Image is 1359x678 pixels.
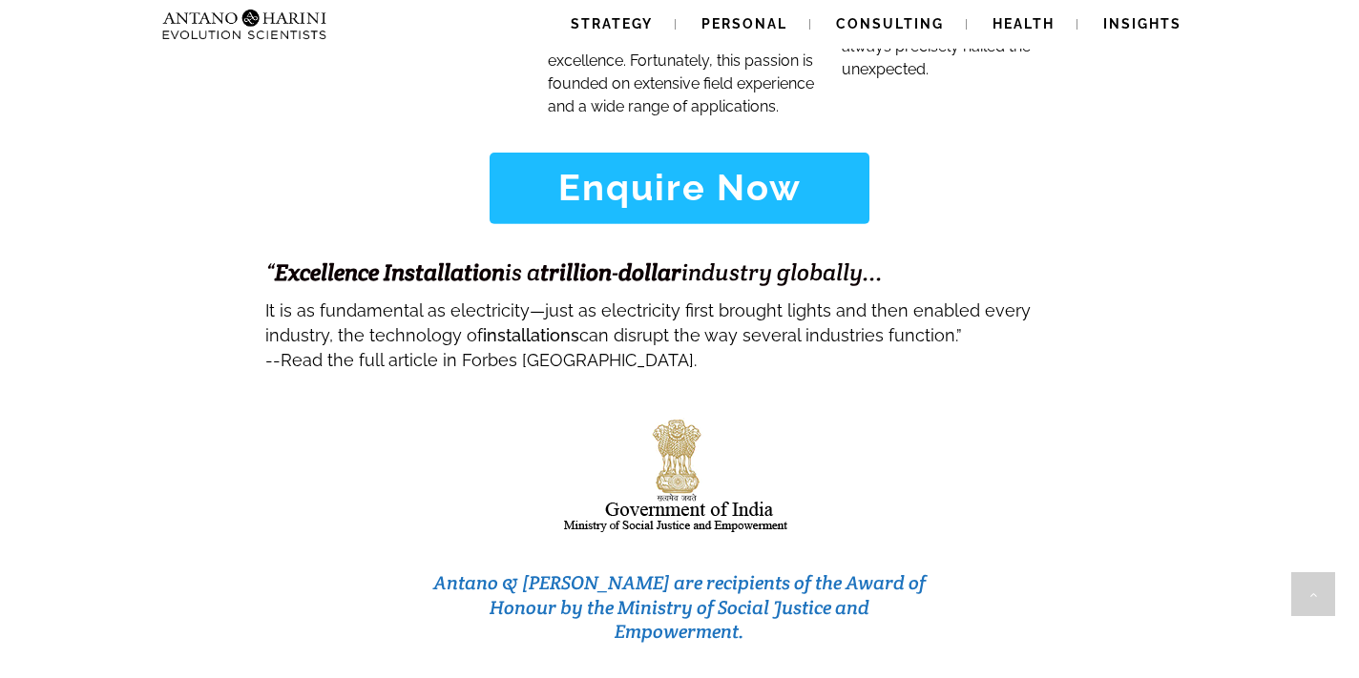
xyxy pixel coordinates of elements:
strong: dollar [618,257,681,287]
a: Read the full article in Forbes [GEOGRAPHIC_DATA]. [281,339,697,374]
span: Strategy [571,16,653,31]
img: india-logo1 [562,414,797,537]
span: -- [265,350,281,370]
strong: installations [483,325,579,345]
span: Personal [701,16,787,31]
span: Health [993,16,1055,31]
span: Consulting [836,16,944,31]
strong: Excellence Installation [275,257,505,287]
h3: Antano & [PERSON_NAME] are recipients of the Award of Honour by the Ministry of Social Justice an... [428,571,931,645]
span: Insights [1103,16,1181,31]
span: “ is a - industry globally... [265,257,883,287]
strong: trillion [540,257,612,287]
strong: Enquire Now [558,166,802,209]
a: Enquire Now [490,153,870,223]
span: It is as fundamental as electricity—just as electricity first brought lights and then enabled eve... [265,300,1031,345]
span: Read the full article in Forbes [GEOGRAPHIC_DATA]. [281,350,697,370]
